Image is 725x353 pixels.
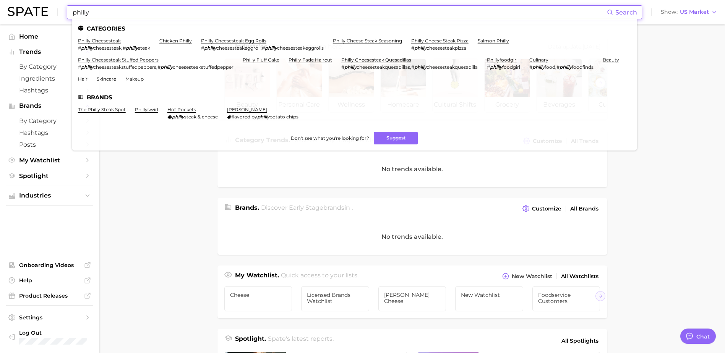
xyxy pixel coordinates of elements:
[512,273,552,280] span: New Watchlist
[19,117,80,125] span: by Category
[411,45,414,51] span: #
[6,84,93,96] a: Hashtags
[277,45,324,51] span: cheesesteakeggrolls
[414,64,427,70] em: philly
[411,64,414,70] span: #
[78,38,121,44] a: philly cheesesteak
[235,334,266,347] h1: Spotlight.
[78,45,81,51] span: #
[167,107,196,112] a: hot pockets
[568,204,600,214] a: All Brands
[615,9,637,16] span: Search
[19,102,80,109] span: Brands
[281,271,358,282] h2: Quick access to your lists.
[201,45,204,51] span: #
[532,64,545,70] em: philly
[487,64,490,70] span: #
[268,334,334,347] h2: Spate's latest reports.
[243,57,279,63] a: philly fluff cake
[561,336,598,345] span: All Spotlights
[6,290,93,301] a: Product Releases
[232,114,257,120] span: flavored by
[173,64,234,70] span: cheesesteakstuffedpepper
[289,57,332,63] a: philly fade haircut
[19,129,80,136] span: Hashtags
[490,64,502,70] em: philly
[19,33,80,40] span: Home
[559,271,600,282] a: All Watchlists
[184,114,218,120] span: steak & cheese
[6,154,93,166] a: My Watchlist
[201,45,324,51] div: ,
[502,64,520,70] span: foodgirl
[545,64,555,70] span: food
[487,57,517,63] a: phillyfoodgirl
[333,38,402,44] a: philly cheese steak seasoning
[261,204,353,211] span: Discover Early Stage brands in .
[8,7,48,16] img: SPATE
[262,45,265,51] span: #
[78,57,159,63] a: philly cheesesteak stuffed peppers
[307,292,363,304] span: Licensed Brands Watchlist
[560,334,600,347] a: All Spotlights
[78,64,81,70] span: #
[81,45,93,51] em: philly
[341,57,411,63] a: philly cheesesteak quesadillas
[341,64,478,70] div: ,
[6,170,93,182] a: Spotlight
[19,192,80,199] span: Industries
[6,115,93,127] a: by Category
[217,219,607,255] div: No trends available.
[357,64,410,70] span: cheesesteakquesadillas
[661,10,678,14] span: Show
[461,292,517,298] span: New Watchlist
[126,45,138,51] em: philly
[204,45,216,51] em: philly
[78,25,631,32] li: Categories
[172,114,184,120] em: philly
[538,292,595,304] span: Foodservice Customers
[19,63,80,70] span: by Category
[81,64,93,70] em: philly
[427,64,478,70] span: cheesesteakquesadilla
[411,38,469,44] a: philly cheese steak pizza
[19,157,80,164] span: My Watchlist
[532,206,561,212] span: Customize
[269,114,298,120] span: potato chips
[19,75,80,82] span: Ingredients
[427,45,466,51] span: cheesesteakpizza
[572,64,594,70] span: foodfinds
[235,204,259,211] span: Brands .
[72,6,607,19] input: Search here for a brand, industry, or ingredient
[374,132,418,144] button: Suggest
[414,45,427,51] em: philly
[19,172,80,180] span: Spotlight
[291,135,369,141] span: Don't see what you're looking for?
[159,38,192,44] a: chicken philly
[123,45,126,51] span: #
[560,64,572,70] em: philly
[78,94,631,100] li: Brands
[344,64,357,70] em: philly
[595,291,605,301] button: Scroll Right
[603,57,619,63] a: beauty
[216,45,261,51] span: cheesesteakeggroll
[478,38,509,44] a: salmon philly
[6,31,93,42] a: Home
[19,329,112,336] span: Log Out
[521,203,563,214] button: Customize
[529,57,548,63] a: culinary
[138,45,150,51] span: steak
[201,38,266,44] a: philly cheesesteak egg rolls
[161,64,173,70] em: philly
[19,49,80,55] span: Trends
[125,76,144,82] a: makeup
[6,73,93,84] a: Ingredients
[93,64,156,70] span: cheesesteakstuffedpeppers
[230,292,287,298] span: Cheese
[6,259,93,271] a: Onboarding Videos
[529,64,532,70] span: #
[529,64,594,70] div: ,
[157,64,161,70] span: #
[455,286,523,311] a: New Watchlist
